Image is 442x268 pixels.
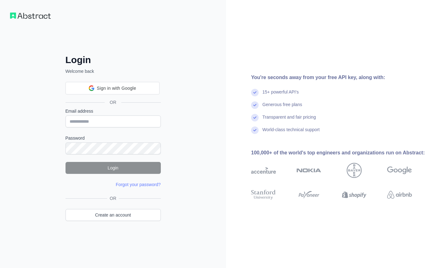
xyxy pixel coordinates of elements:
a: Create an account [66,209,161,221]
button: Login [66,162,161,174]
img: airbnb [387,189,412,201]
img: shopify [342,189,367,201]
img: check mark [251,114,259,121]
p: Welcome back [66,68,161,74]
img: google [387,163,412,178]
div: Generous free plans [262,101,302,114]
label: Password [66,135,161,141]
label: Email address [66,108,161,114]
div: 15+ powerful API's [262,89,299,101]
div: Sign in with Google [66,82,160,94]
img: check mark [251,126,259,134]
img: check mark [251,89,259,96]
img: bayer [347,163,362,178]
a: Forgot your password? [116,182,160,187]
h2: Login [66,54,161,66]
img: accenture [251,163,276,178]
img: payoneer [297,189,321,201]
img: stanford university [251,189,276,201]
span: OR [107,195,119,201]
span: Sign in with Google [97,85,136,92]
img: Workflow [10,13,51,19]
div: Transparent and fair pricing [262,114,316,126]
span: OR [105,99,121,105]
div: 100,000+ of the world's top engineers and organizations run on Abstract: [251,149,432,157]
img: nokia [297,163,321,178]
div: You're seconds away from your free API key, along with: [251,74,432,81]
img: check mark [251,101,259,109]
div: World-class technical support [262,126,320,139]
